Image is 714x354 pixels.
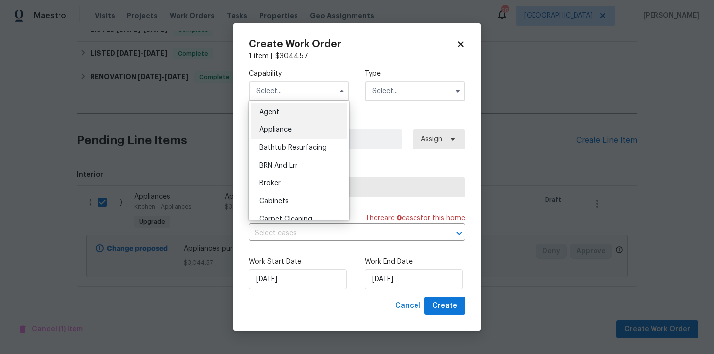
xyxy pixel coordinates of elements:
[365,81,465,101] input: Select...
[259,126,292,133] span: Appliance
[249,226,437,241] input: Select cases
[249,117,465,127] label: Work Order Manager
[259,180,281,187] span: Broker
[397,215,402,222] span: 0
[257,182,457,192] span: Select trade partner
[249,81,349,101] input: Select...
[391,297,424,315] button: Cancel
[275,53,308,59] span: $ 3044.57
[424,297,465,315] button: Create
[249,39,456,49] h2: Create Work Order
[259,144,327,151] span: Bathtub Resurfacing
[249,269,347,289] input: M/D/YYYY
[249,257,349,267] label: Work Start Date
[365,269,463,289] input: M/D/YYYY
[421,134,442,144] span: Assign
[249,51,465,61] div: 1 item |
[259,162,297,169] span: BRN And Lrr
[249,69,349,79] label: Capability
[259,216,312,223] span: Carpet Cleaning
[365,257,465,267] label: Work End Date
[336,85,348,97] button: Hide options
[259,109,279,116] span: Agent
[259,198,289,205] span: Cabinets
[249,165,465,175] label: Trade Partner
[452,85,464,97] button: Show options
[365,69,465,79] label: Type
[452,226,466,240] button: Open
[365,213,465,223] span: There are case s for this home
[395,300,420,312] span: Cancel
[432,300,457,312] span: Create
